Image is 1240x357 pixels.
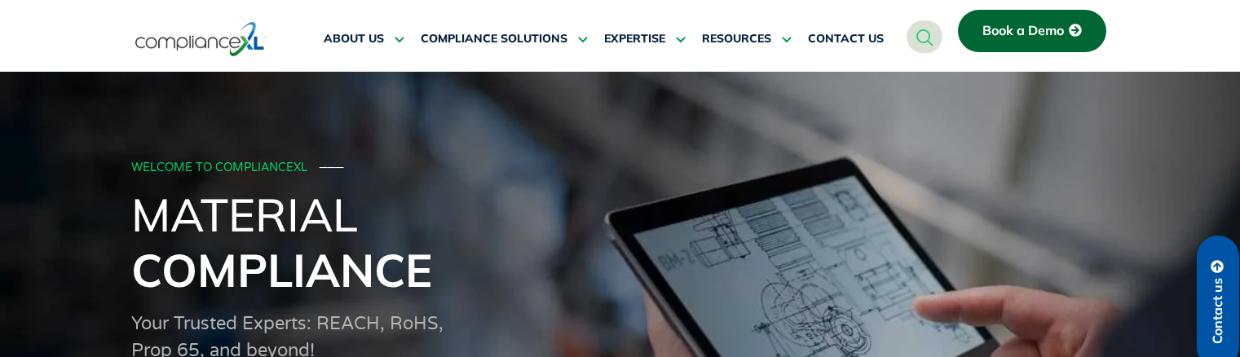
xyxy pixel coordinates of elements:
h1: Material [131,187,1110,297]
a: navsearch-button [907,20,942,53]
span: ─── [320,161,344,174]
div: WELCOME TO COMPLIANCEXL [131,161,1105,175]
span: COMPLIANCE SOLUTIONS [421,32,567,46]
span: Book a Demo [982,24,1064,38]
a: ABOUT US [324,20,404,59]
a: EXPERTISE [604,20,686,59]
a: Book a Demo [958,10,1106,52]
span: RESOURCES [702,32,771,46]
a: COMPLIANCE SOLUTIONS [421,20,588,59]
a: CONTACT US [808,20,884,59]
a: RESOURCES [702,20,792,59]
span: Compliance [131,241,432,298]
span: ABOUT US [324,32,384,46]
span: CONTACT US [808,32,884,46]
span: Contact us [1211,278,1225,344]
img: logo-one.svg [135,20,265,58]
span: EXPERTISE [604,32,665,46]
